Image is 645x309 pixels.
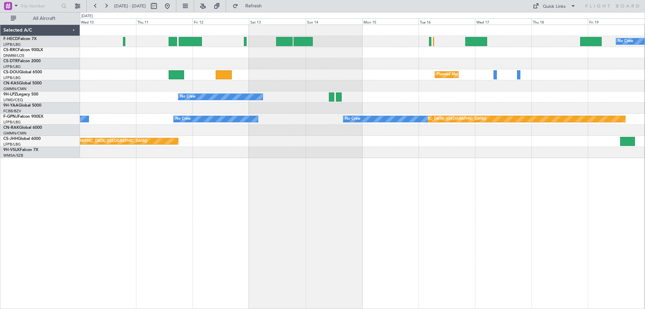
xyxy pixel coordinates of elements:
[3,70,19,74] span: CS-DOU
[3,53,24,58] a: DNMM/LOS
[3,37,18,41] span: F-HECD
[362,18,419,25] div: Mon 15
[3,86,27,91] a: GMMN/CMN
[7,13,73,24] button: All Aircraft
[41,136,147,146] div: Planned Maint [GEOGRAPHIC_DATA] ([GEOGRAPHIC_DATA])
[249,18,305,25] div: Sat 13
[3,75,21,80] a: LFPB/LBG
[3,98,23,103] a: LFMD/CEQ
[175,114,191,124] div: No Crew
[229,1,270,11] button: Refresh
[531,18,588,25] div: Thu 18
[3,115,43,119] a: F-GPNJFalcon 900EX
[3,153,23,158] a: WMSA/SZB
[419,18,475,25] div: Tue 16
[114,3,146,9] span: [DATE] - [DATE]
[529,1,579,11] button: Quick Links
[136,18,192,25] div: Thu 11
[3,148,20,152] span: 9H-VSLK
[345,114,360,124] div: No Crew
[80,18,136,25] div: Wed 10
[3,37,37,41] a: F-HECDFalcon 7X
[3,48,43,52] a: CS-RRCFalcon 900LX
[3,59,18,63] span: CS-DTR
[81,13,93,19] div: [DATE]
[3,126,19,130] span: CN-RAK
[3,137,18,141] span: CS-JHH
[618,36,633,46] div: No Crew
[3,104,41,108] a: 9H-YAAGlobal 5000
[306,18,362,25] div: Sun 14
[3,64,21,69] a: LFPB/LBG
[192,18,249,25] div: Fri 12
[3,126,42,130] a: CN-RAKGlobal 6000
[240,4,268,8] span: Refresh
[3,115,18,119] span: F-GPNJ
[3,81,19,85] span: CN-KAS
[3,70,42,74] a: CS-DOUGlobal 6500
[3,81,42,85] a: CN-KASGlobal 5000
[588,18,644,25] div: Fri 19
[3,42,21,47] a: LFPB/LBG
[3,137,41,141] a: CS-JHHGlobal 6000
[17,16,71,21] span: All Aircraft
[3,131,27,136] a: GMMN/CMN
[437,70,543,80] div: Planned Maint [GEOGRAPHIC_DATA] ([GEOGRAPHIC_DATA])
[20,1,59,11] input: Trip Number
[475,18,531,25] div: Wed 17
[3,148,38,152] a: 9H-VSLKFalcon 7X
[3,109,21,114] a: FCBB/BZV
[180,92,196,102] div: No Crew
[3,92,38,96] a: 9H-LPZLegacy 500
[380,114,486,124] div: Planned Maint [GEOGRAPHIC_DATA] ([GEOGRAPHIC_DATA])
[3,92,17,96] span: 9H-LPZ
[3,142,21,147] a: LFPB/LBG
[3,120,21,125] a: LFPB/LBG
[3,104,18,108] span: 9H-YAA
[3,48,18,52] span: CS-RRC
[3,59,41,63] a: CS-DTRFalcon 2000
[543,3,566,10] div: Quick Links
